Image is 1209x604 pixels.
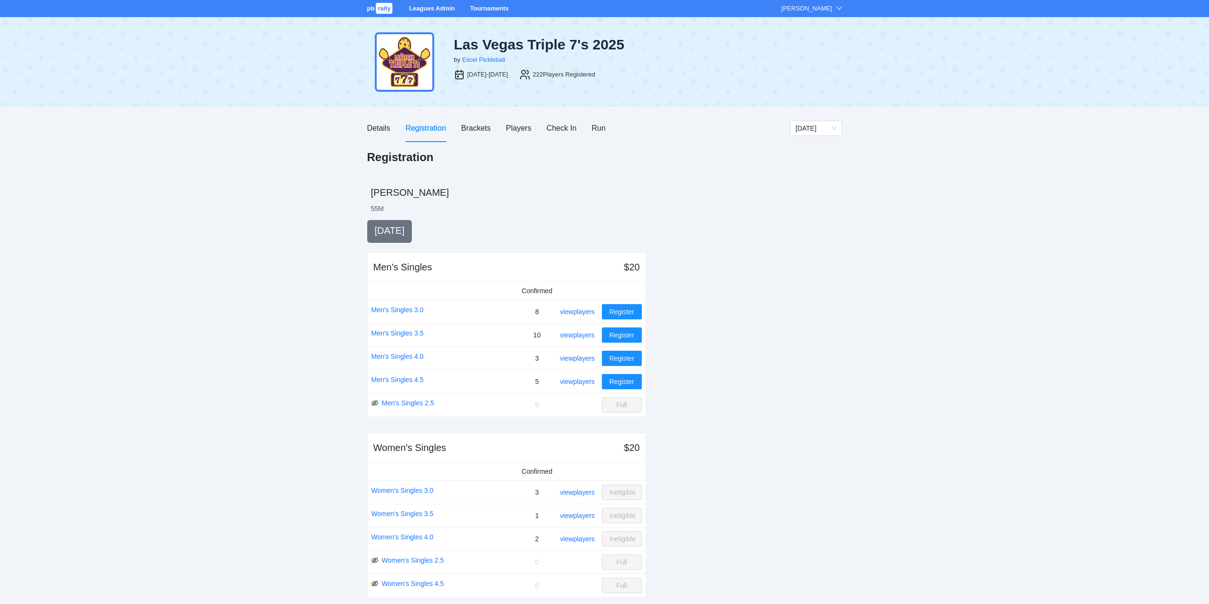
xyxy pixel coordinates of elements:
span: 0 [535,401,539,409]
a: view players [560,355,595,362]
div: Men's Singles [373,260,432,274]
button: Register [602,351,642,366]
div: Check In [546,122,576,134]
td: 10 [518,323,556,346]
button: Ineligible [602,485,642,500]
span: Register [609,307,634,317]
span: Friday [796,121,837,135]
span: eye-invisible [371,400,378,406]
td: Confirmed [518,462,556,481]
div: 222 Players Registered [533,70,595,79]
a: Women's Singles 3.5 [371,508,434,519]
li: 55 M [371,204,384,213]
span: 0 [535,582,539,589]
span: rally [376,3,392,14]
a: view players [560,535,595,543]
a: Tournaments [470,5,508,12]
td: 2 [518,527,556,550]
button: Register [602,304,642,319]
div: Players [506,122,531,134]
button: Register [602,327,642,343]
button: Full [602,397,642,412]
img: tiple-sevens-24.png [375,32,434,92]
h2: [PERSON_NAME] [371,186,842,199]
button: Ineligible [602,531,642,546]
span: 0 [535,558,539,566]
a: Women's Singles 2.5 [382,555,444,566]
span: pb [367,5,375,12]
div: Registration [405,122,446,134]
span: down [836,5,842,11]
a: Women's Singles 4.0 [371,532,434,542]
a: view players [560,378,595,385]
td: 3 [518,480,556,504]
a: Leagues Admin [409,5,455,12]
div: Brackets [461,122,491,134]
span: eye-invisible [371,580,378,587]
a: Men's Singles 4.5 [371,374,424,385]
div: Details [367,122,390,134]
a: Women's Singles 4.5 [382,578,444,589]
a: view players [560,331,595,339]
div: $20 [624,441,639,454]
a: view players [560,489,595,496]
a: Excel Pickleball [462,56,505,63]
a: view players [560,308,595,316]
a: Men's Singles 2.5 [382,398,434,408]
div: Women's Singles [373,441,447,454]
div: by [454,55,460,65]
td: Confirmed [518,282,556,300]
a: view players [560,512,595,519]
td: 3 [518,346,556,370]
button: Ineligible [602,508,642,523]
div: Run [592,122,606,134]
span: eye-invisible [371,557,378,564]
a: Men's Singles 3.0 [371,305,424,315]
a: Men's Singles 3.5 [371,328,424,338]
a: Women's Singles 3.0 [371,485,434,496]
div: [DATE]-[DATE] [467,70,508,79]
button: Full [602,555,642,570]
div: $20 [624,260,639,274]
td: 8 [518,300,556,323]
span: Register [609,376,634,387]
a: Men's Singles 4.0 [371,351,424,362]
h1: Registration [367,150,434,165]
button: Full [602,578,642,593]
div: Las Vegas Triple 7's 2025 [454,36,676,53]
button: Register [602,374,642,389]
td: 5 [518,370,556,393]
div: [PERSON_NAME] [781,4,832,13]
a: pbrally [367,5,394,12]
span: Register [609,330,634,340]
span: Register [609,353,634,364]
span: [DATE] [375,225,405,236]
td: 1 [518,504,556,527]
